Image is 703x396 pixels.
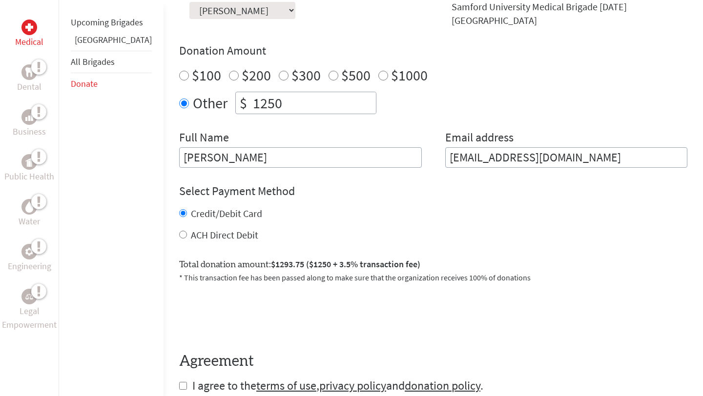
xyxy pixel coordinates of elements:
div: Engineering [21,244,37,259]
a: Legal EmpowermentLegal Empowerment [2,289,57,332]
a: All Brigades [71,56,115,67]
span: $1293.75 ($1250 + 3.5% transaction fee) [271,258,420,270]
img: Water [25,201,33,212]
a: WaterWater [19,199,40,228]
label: $500 [341,66,371,84]
div: Dental [21,64,37,80]
label: ACH Direct Debit [191,229,258,241]
h4: Select Payment Method [179,183,687,199]
li: Donate [71,73,152,95]
a: EngineeringEngineering [8,244,51,273]
label: Credit/Debit Card [191,207,262,219]
a: donation policy [405,378,480,393]
label: Full Name [179,130,229,147]
p: Public Health [4,170,54,183]
label: $200 [242,66,271,84]
p: Dental [17,80,41,94]
input: Enter Full Name [179,147,422,168]
a: Upcoming Brigades [71,17,143,28]
label: $300 [291,66,321,84]
label: Email address [445,130,514,147]
a: terms of use [256,378,316,393]
p: * This transaction fee has been passed along to make sure that the organization receives 100% of ... [179,272,687,283]
div: Business [21,109,37,125]
img: Medical [25,23,33,31]
iframe: reCAPTCHA [179,295,328,333]
a: Public HealthPublic Health [4,154,54,183]
h4: Agreement [179,353,687,370]
li: Upcoming Brigades [71,12,152,33]
a: BusinessBusiness [13,109,46,139]
label: Other [193,92,227,114]
h4: Donation Amount [179,43,687,59]
a: MedicalMedical [15,20,43,49]
img: Business [25,113,33,121]
a: DentalDental [17,64,41,94]
li: All Brigades [71,51,152,73]
div: $ [236,92,251,114]
img: Legal Empowerment [25,294,33,299]
div: Medical [21,20,37,35]
span: I agree to the , and . [192,378,483,393]
div: Legal Empowerment [21,289,37,304]
img: Dental [25,67,33,77]
input: Enter Amount [251,92,376,114]
a: [GEOGRAPHIC_DATA] [75,34,152,45]
a: Donate [71,78,98,89]
p: Legal Empowerment [2,304,57,332]
label: $1000 [391,66,428,84]
a: privacy policy [319,378,386,393]
p: Medical [15,35,43,49]
label: $100 [192,66,221,84]
div: Public Health [21,154,37,170]
p: Water [19,215,40,228]
img: Public Health [25,157,33,167]
p: Business [13,125,46,139]
div: Water [21,199,37,215]
label: Total donation amount: [179,257,420,272]
p: Engineering [8,259,51,273]
img: Engineering [25,248,33,256]
li: Guatemala [71,33,152,51]
input: Your Email [445,147,688,168]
